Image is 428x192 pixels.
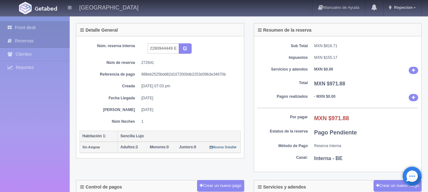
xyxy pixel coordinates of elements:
small: Sin Asignar [82,146,100,149]
span: 2 [120,145,138,149]
dt: [PERSON_NAME] [84,107,135,113]
dt: Por pagar [257,115,308,120]
button: Crear un nuevo pago [197,180,244,192]
h4: Detalle General [80,28,118,33]
dt: Método de Pago [257,143,308,149]
strong: Juniors: [179,145,194,149]
dt: Canal: [257,155,308,160]
dt: Impuestos [257,55,308,60]
strong: Adultos: [120,145,136,149]
b: Habitación 1: [82,134,106,138]
b: Interna - BE [314,156,343,161]
button: Crear un nuevo cargo [374,180,422,192]
a: Mostrar Detalle [209,145,237,149]
h4: Servicios y adendos [258,185,306,189]
small: Mostrar Detalle [209,146,237,149]
dt: Núm Noches [84,119,135,124]
h4: [GEOGRAPHIC_DATA] [79,3,138,11]
dt: Referencia de pago [84,72,135,77]
dd: MXN $155.17 [314,55,418,60]
dd: [DATE] 07:03 pm [141,84,236,89]
dt: Creada [84,84,135,89]
dd: [DATE] [141,96,236,101]
dt: Núm. reserva interna [84,43,135,49]
b: Pago Pendiente [314,129,357,136]
dd: MXN $816.71 [314,43,418,49]
h4: Control de pagos [80,185,122,189]
strong: Menores: [150,145,167,149]
span: Repecion [393,5,413,10]
dt: Servicios y adendos [257,67,308,72]
th: Sencilla Lujo [118,131,241,142]
h4: Resumen de la reserva [258,28,312,33]
dd: 272641 [141,60,236,65]
b: MXN $0.00 [314,67,333,71]
b: MXN $971.88 [314,81,345,86]
dt: Fecha Llegada [84,96,135,101]
dt: Total [257,80,308,86]
b: MXN $971.88 [314,115,349,121]
dd: [DATE] [141,107,236,113]
dt: Núm de reserva [84,60,135,65]
dd: 1 [141,119,236,124]
dt: Estatus de la reserva [257,129,308,134]
dd: 988eb2525bdd82d1072000db2253d39b3e34670b [141,72,236,77]
dt: Sub Total [257,43,308,49]
span: 0 [150,145,169,149]
span: 0 [179,145,196,149]
dt: Pagos realizados [257,94,308,99]
img: Getabed [35,6,57,11]
dd: Reserva Interna [314,143,418,149]
img: Getabed [19,2,32,14]
b: - MXN $0.00 [314,94,335,99]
